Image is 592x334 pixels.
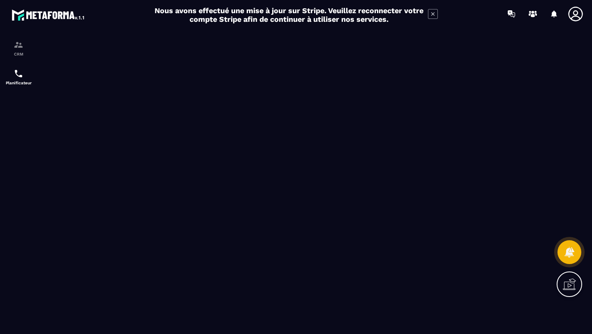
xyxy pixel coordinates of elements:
img: formation [14,40,23,50]
a: formationformationCRM [2,34,35,63]
a: schedulerschedulerPlanificateur [2,63,35,91]
p: Planificateur [2,81,35,85]
p: CRM [2,52,35,56]
img: logo [12,7,86,22]
img: scheduler [14,69,23,79]
h2: Nous avons effectué une mise à jour sur Stripe. Veuillez reconnecter votre compte Stripe afin de ... [154,6,424,23]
